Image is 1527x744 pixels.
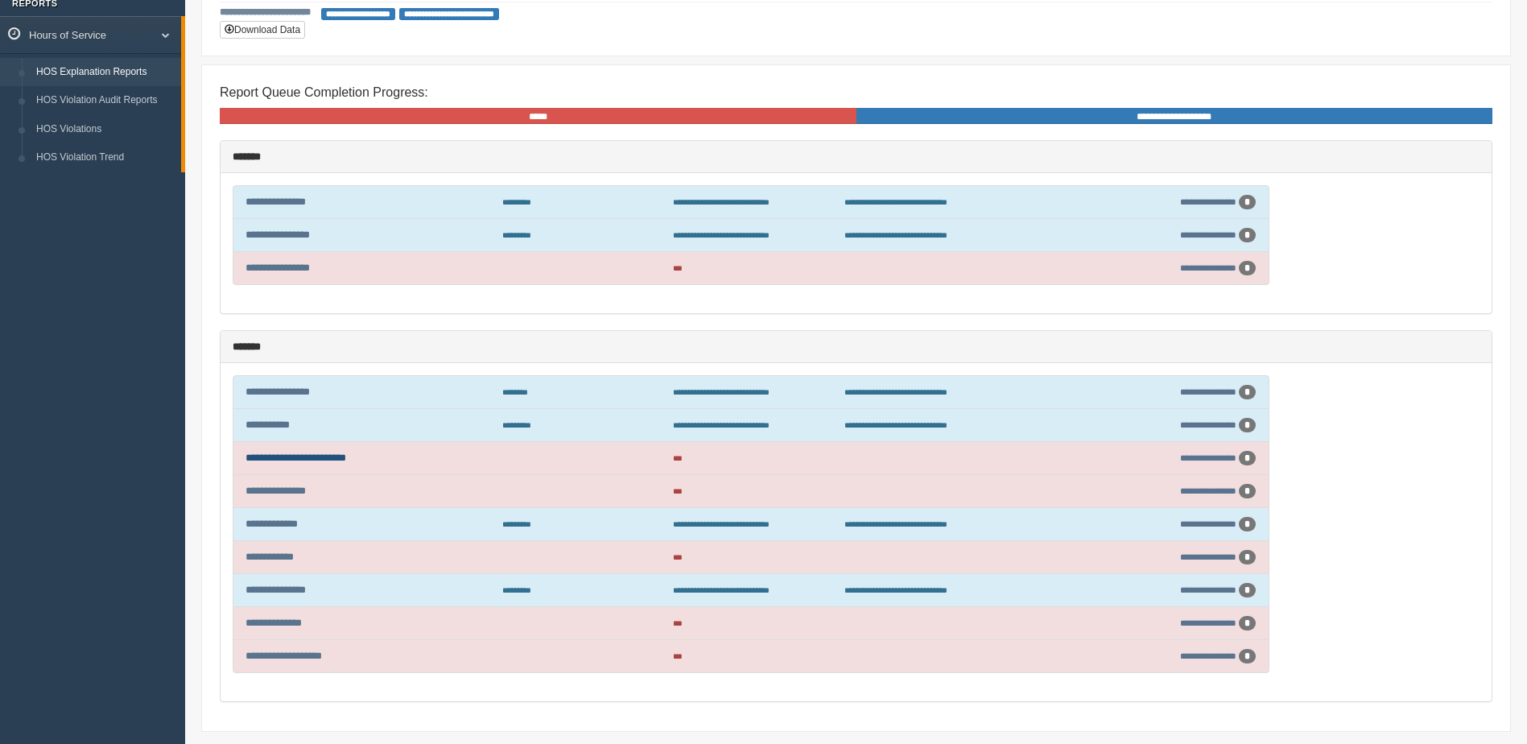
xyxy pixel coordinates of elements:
[220,21,305,39] button: Download Data
[29,115,181,144] a: HOS Violations
[29,143,181,172] a: HOS Violation Trend
[29,86,181,115] a: HOS Violation Audit Reports
[29,58,181,87] a: HOS Explanation Reports
[220,85,1492,100] h4: Report Queue Completion Progress:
